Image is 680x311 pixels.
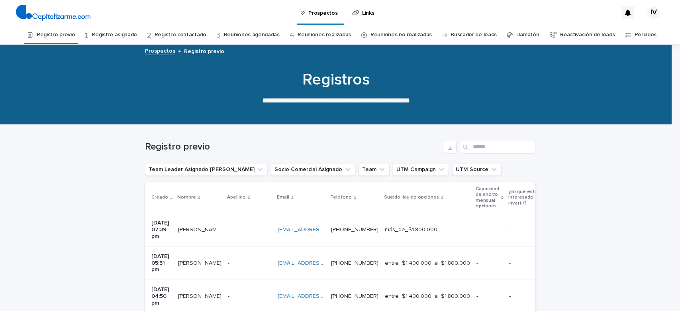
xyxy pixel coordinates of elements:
p: Email [277,193,289,202]
p: - [228,291,231,300]
button: Team [359,163,390,176]
div: IV [647,6,660,19]
p: - [476,260,503,267]
p: Apellido [227,193,246,202]
p: Nombre [177,193,196,202]
p: - [509,226,549,233]
a: Buscador de leads [451,26,497,44]
p: entre_$1.400.000_a_$1.800.000 [385,260,470,267]
a: Reuniones realizadas [298,26,351,44]
p: - [476,226,503,233]
button: UTM Campaign [393,163,449,176]
p: Creado [151,193,168,202]
p: - [509,293,549,300]
a: [EMAIL_ADDRESS][DOMAIN_NAME] [278,227,368,232]
p: más_de_$1.800.000 [385,226,470,233]
p: ¿En qué estás interesado invertir? [508,187,545,208]
p: Registro previo [184,46,224,55]
a: Perdidos [635,26,657,44]
p: Teléfono [330,193,352,202]
h1: Registros [141,70,531,89]
p: entre_$1.400.000_a_$1.800.000 [385,293,470,300]
p: Sueldo líquido opciones [384,193,439,202]
p: Elizabeth Irma Leichtle Scheel [178,225,223,233]
a: Prospectos [145,46,175,55]
input: Search [460,141,535,154]
a: Registro contactado [155,26,206,44]
button: UTM Source [452,163,502,176]
button: Team Leader Asignado LLamados [145,163,268,176]
p: [DATE] 05:51 pm [151,253,172,273]
a: [PHONE_NUMBER] [331,227,378,232]
a: Registro previo [37,26,75,44]
p: - [509,260,549,267]
p: [PERSON_NAME] [178,258,223,267]
p: - [228,258,231,267]
p: [DATE] 07:39 pm [151,220,172,240]
p: - [228,225,231,233]
a: [PHONE_NUMBER] [331,293,378,299]
img: 4arMvv9wSvmHTHbXwTim [16,5,90,21]
p: - [476,293,503,300]
a: [EMAIL_ADDRESS][DOMAIN_NAME] [278,293,368,299]
a: Reactivación de leads [560,26,615,44]
button: Socio Comercial Asignado [271,163,355,176]
p: [DATE] 04:50 pm [151,286,172,306]
p: Capacidad de ahorro mensual opciones [476,185,499,211]
p: Patricio Saavedra Silva [178,291,223,300]
a: Llamatón [516,26,539,44]
a: Reuniones no realizadas [370,26,432,44]
a: [PHONE_NUMBER] [331,260,378,266]
a: Registro asignado [92,26,137,44]
h1: Registro previo [145,141,441,153]
a: [EMAIL_ADDRESS][DOMAIN_NAME] [278,260,368,266]
a: Reuniones agendadas [224,26,280,44]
